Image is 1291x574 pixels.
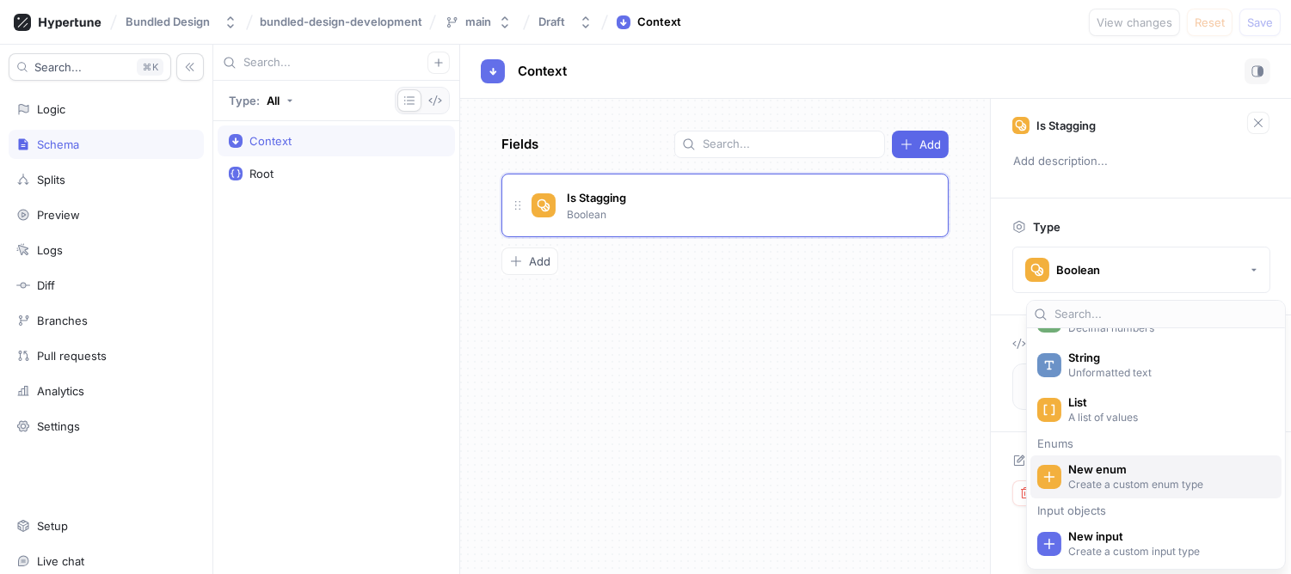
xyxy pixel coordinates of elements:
span: View changes [1097,17,1172,27]
span: String [1068,351,1266,365]
p: Type [1033,220,1060,234]
div: Context [249,134,292,148]
p: Type: [229,95,260,107]
div: Splits [37,173,65,186]
div: Analytics [37,384,84,398]
span: Search... [34,62,82,72]
button: Draft [532,8,599,36]
div: Draft [538,15,565,29]
p: Is Stagging [1036,119,1096,132]
span: New enum [1068,462,1266,477]
div: All [267,95,280,107]
div: Context [637,14,681,31]
div: Logs [37,243,63,257]
p: Context [518,62,567,82]
p: A list of values [1068,410,1266,424]
span: List [1068,395,1266,410]
div: Diff [37,278,55,292]
div: Settings [37,419,80,433]
button: Type: All [223,87,299,114]
div: Input objects [1030,505,1282,516]
div: Logic [37,102,65,116]
p: Boolean [567,207,606,223]
span: New input [1068,529,1266,544]
p: Add description... [1005,147,1276,176]
span: Add [529,256,550,266]
span: Is Stagging [567,191,626,205]
p: Create a custom input type [1068,544,1266,559]
div: K [137,58,163,76]
span: Save [1247,17,1273,27]
div: Bundled Design [126,15,210,29]
button: Save [1239,9,1281,36]
p: Fields [501,135,538,155]
button: Add [501,247,558,275]
button: main [438,8,519,36]
div: main [465,15,491,29]
button: Reset [1187,9,1233,36]
div: Boolean [1056,263,1100,278]
div: Setup [37,519,68,533]
div: Live chat [37,554,84,568]
span: Add [919,139,941,150]
div: Root [249,167,274,180]
button: Add [892,131,949,158]
button: Search...K [9,53,171,81]
p: Decimal numbers [1068,321,1266,335]
span: Reset [1195,17,1225,27]
button: Boolean [1012,247,1270,293]
div: Branches [37,314,88,327]
span: bundled-design-development [260,15,422,27]
div: Preview [37,208,80,222]
div: Pull requests [37,349,107,363]
input: Search... [703,136,877,153]
div: Schema [37,137,79,151]
button: View changes [1089,9,1180,36]
button: Bundled Design [119,8,244,36]
input: Search... [243,54,427,71]
input: Search... [1054,306,1278,323]
div: Enums [1030,438,1282,449]
p: Unformatted text [1068,365,1266,380]
p: Create a custom enum type [1068,477,1266,492]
